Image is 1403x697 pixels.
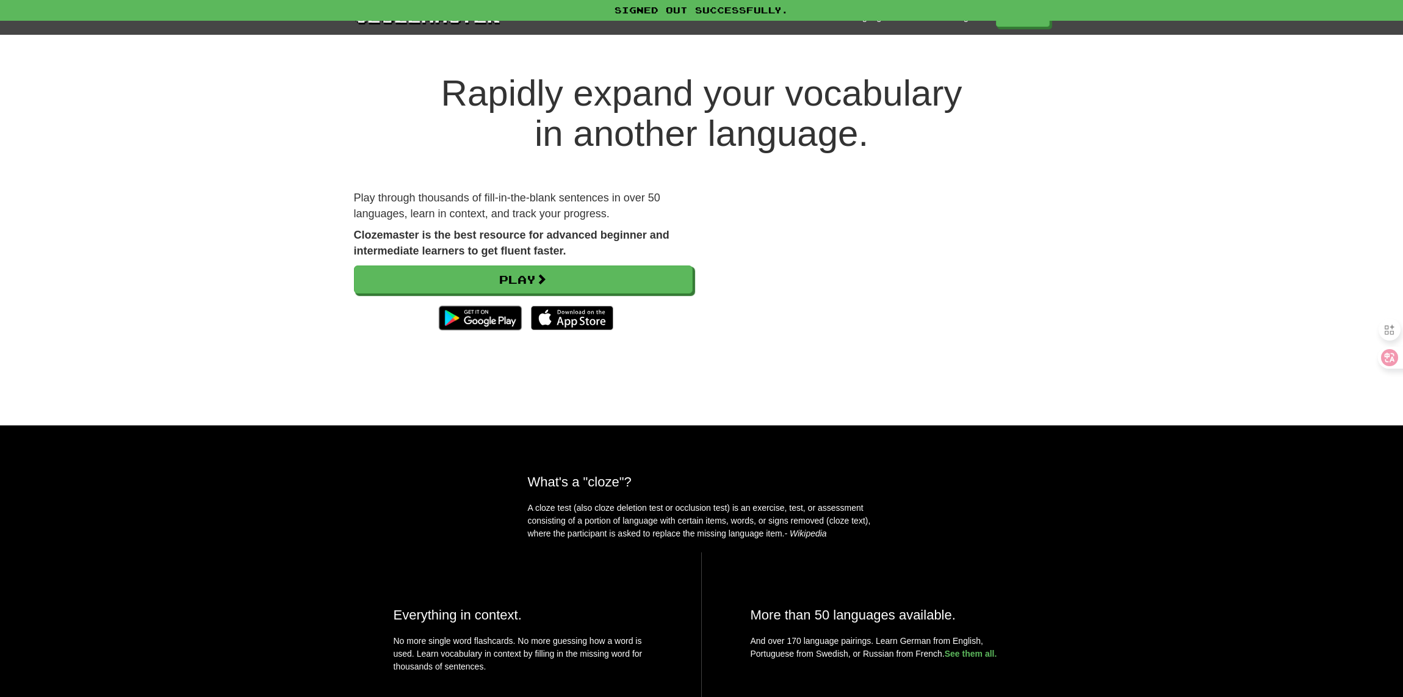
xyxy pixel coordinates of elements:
[528,502,876,540] p: A cloze test (also cloze deletion test or occlusion test) is an exercise, test, or assessment con...
[531,306,613,330] img: Download_on_the_App_Store_Badge_US-UK_135x40-25178aeef6eb6b83b96f5f2d004eda3bffbb37122de64afbaef7...
[528,474,876,489] h2: What's a "cloze"?
[433,300,527,336] img: Get it on Google Play
[354,229,669,257] strong: Clozemaster is the best resource for advanced beginner and intermediate learners to get fluent fa...
[354,265,693,294] a: Play
[751,607,1010,623] h2: More than 50 languages available.
[394,635,652,679] p: No more single word flashcards. No more guessing how a word is used. Learn vocabulary in context ...
[354,190,693,222] p: Play through thousands of fill-in-the-blank sentences in over 50 languages, learn in context, and...
[785,529,827,538] em: - Wikipedia
[394,607,652,623] h2: Everything in context.
[751,635,1010,660] p: And over 170 language pairings. Learn German from English, Portuguese from Swedish, or Russian fr...
[945,649,997,659] a: See them all.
